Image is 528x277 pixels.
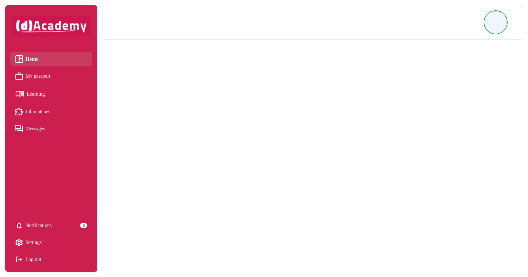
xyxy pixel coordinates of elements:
img: Home icon [15,55,23,63]
span: My passport [25,71,51,81]
a: My passport iconMy passport [15,71,87,81]
span: Learning [27,89,45,99]
a: Job matches iconJob matches [15,107,87,116]
img: setting [15,222,23,229]
img: dAcademy [12,16,91,36]
span: Messages [25,124,45,133]
img: Log out [15,256,23,263]
span: Home [25,54,38,64]
img: Profile [485,11,507,33]
img: Job matches icon [15,108,23,115]
div: 0 [80,223,87,228]
a: Messages iconMessages [15,124,87,133]
img: setting [15,239,23,246]
img: My passport icon [15,72,23,80]
a: Learning iconLearning [15,88,87,99]
img: Learning icon [15,88,24,99]
div: Log out [15,255,87,264]
span: Job matches [25,107,50,116]
a: Home iconHome [15,54,87,64]
span: Notifications [25,221,52,230]
img: Messages icon [15,125,23,132]
span: Settings [25,238,42,247]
